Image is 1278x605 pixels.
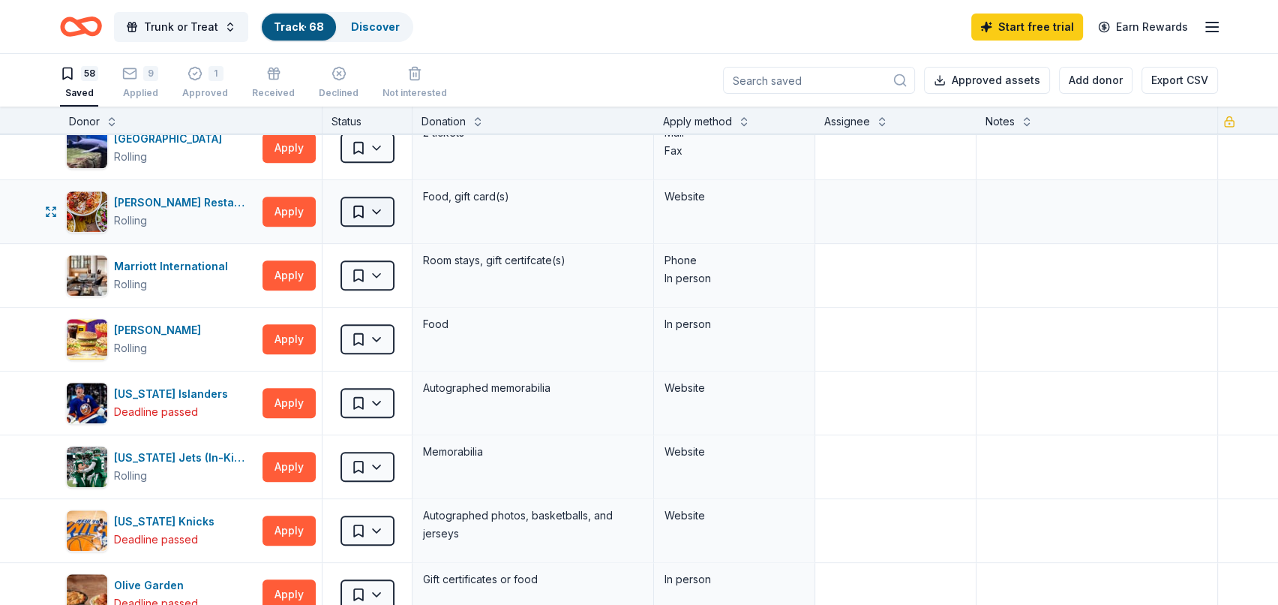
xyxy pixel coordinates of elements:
[262,516,316,546] button: Apply
[319,60,358,107] button: Declined
[114,257,234,275] div: Marriott International
[351,20,400,33] a: Discover
[723,67,915,94] input: Search saved
[663,113,732,131] div: Apply method
[143,58,158,73] div: 9
[114,275,147,293] div: Rolling
[664,570,804,588] div: In person
[421,441,644,462] div: Memorabilia
[114,449,256,467] div: [US_STATE] Jets (In-Kind Donation)
[382,87,447,99] div: Not interested
[114,513,220,531] div: [US_STATE] Knicks
[1141,67,1218,94] button: Export CSV
[421,378,644,399] div: Autographed memorabilia
[122,79,158,91] div: Applied
[114,385,234,403] div: [US_STATE] Islanders
[824,113,870,131] div: Assignee
[114,194,256,212] div: [PERSON_NAME] Restaurants and Catering
[66,446,256,488] button: Image for New York Jets (In-Kind Donation)[US_STATE] Jets (In-Kind Donation)Rolling
[260,12,413,42] button: Track· 68Discover
[67,447,107,487] img: Image for New York Jets (In-Kind Donation)
[114,403,198,421] div: Deadline passed
[262,133,316,163] button: Apply
[66,318,256,360] button: Image for McDonald's[PERSON_NAME]Rolling
[664,188,804,206] div: Website
[664,379,804,397] div: Website
[114,467,147,485] div: Rolling
[67,191,107,232] img: Image for Marrello Restaurants and Catering
[971,14,1083,41] a: Start free trial
[421,113,466,131] div: Donation
[262,260,316,290] button: Apply
[114,321,207,339] div: [PERSON_NAME]
[114,576,198,594] div: Olive Garden
[664,443,804,461] div: Website
[274,20,324,33] a: Track· 68
[421,186,644,207] div: Food, gift card(s)
[262,452,316,482] button: Apply
[382,60,447,107] button: Not interested
[664,269,804,287] div: In person
[985,113,1015,131] div: Notes
[421,314,644,335] div: Food
[252,87,295,99] div: Received
[924,67,1050,94] button: Approved assets
[319,87,358,99] div: Declined
[66,127,256,169] button: Image for Long Island Aquarium[GEOGRAPHIC_DATA]Rolling
[262,388,316,418] button: Apply
[421,505,644,544] div: Autographed photos, basketballs, and jerseys
[122,60,158,107] button: 9Applied
[114,148,147,166] div: Rolling
[69,113,100,131] div: Donor
[664,251,804,269] div: Phone
[1059,67,1132,94] button: Add donor
[421,250,644,271] div: Room stays, gift certifcate(s)
[67,383,107,423] img: Image for New York Islanders
[66,382,256,424] button: Image for New York Islanders[US_STATE] IslandersDeadline passed
[60,87,98,99] div: Saved
[1089,14,1197,41] a: Earn Rewards
[114,130,228,148] div: [GEOGRAPHIC_DATA]
[322,107,412,134] div: Status
[66,191,256,233] button: Image for Marrello Restaurants and Catering[PERSON_NAME] Restaurants and CateringRolling
[66,254,256,296] button: Image for Marriott InternationalMarriott InternationalRolling
[114,531,198,549] div: Deadline passed
[664,315,804,333] div: In person
[262,197,316,227] button: Apply
[664,142,804,160] div: Fax
[114,12,248,42] button: Trunk or Treat
[81,66,98,81] div: 58
[208,66,223,81] div: 1
[67,255,107,296] img: Image for Marriott International
[67,128,107,168] img: Image for Long Island Aquarium
[60,60,98,107] button: 58Saved
[664,507,804,525] div: Website
[67,319,107,360] img: Image for McDonald's
[60,9,102,44] a: Home
[262,324,316,354] button: Apply
[114,212,147,230] div: Rolling
[252,60,295,107] button: Received
[144,18,218,36] span: Trunk or Treat
[421,569,644,590] div: Gift certificates or food
[67,510,107,551] img: Image for New York Knicks
[114,339,147,357] div: Rolling
[182,60,228,107] button: 1Approved
[66,510,256,552] button: Image for New York Knicks[US_STATE] KnicksDeadline passed
[182,87,228,99] div: Approved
